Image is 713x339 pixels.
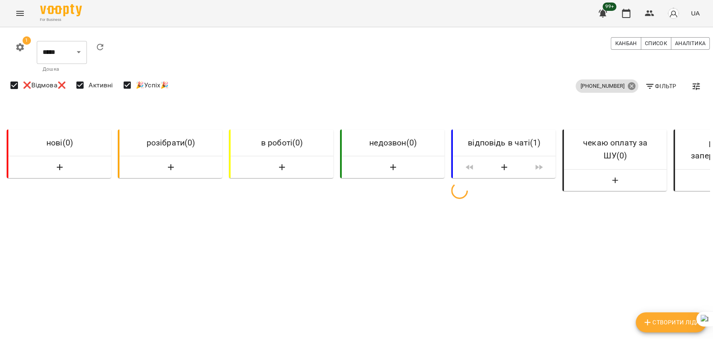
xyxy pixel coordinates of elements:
button: Фільтр [642,79,680,94]
button: Menu [10,3,30,23]
span: Фільтр [645,81,676,91]
span: 1 [23,36,31,45]
span: Канбан [615,39,637,48]
button: Створити Ліда [345,160,441,175]
button: Створити Ліда [12,160,108,175]
h6: в роботі ( 0 ) [237,136,327,149]
div: [PHONE_NUMBER] [576,79,638,93]
h6: нові ( 0 ) [15,136,104,149]
span: 99+ [603,3,617,11]
span: Пересунути лідів з колонки [525,160,552,175]
h6: чекаю оплату за ШУ ( 0 ) [571,136,660,163]
button: Аналітика [671,37,710,50]
span: Створити Ліда [642,317,700,327]
span: ❌Відмова❌ [23,80,66,90]
button: Створити Ліда [234,160,330,175]
img: avatar_s.png [667,8,679,19]
button: Створити Ліда [636,312,706,332]
button: Створити Ліда [486,160,522,175]
button: Створити Ліда [123,160,219,175]
h6: недозвон ( 0 ) [348,136,438,149]
h6: розібрати ( 0 ) [126,136,216,149]
span: Аналітика [675,39,705,48]
button: Канбан [611,37,641,50]
button: Створити Ліда [567,173,663,188]
span: Список [645,39,667,48]
button: Список [641,37,671,50]
span: [PHONE_NUMBER] [576,82,629,90]
img: Voopty Logo [40,4,82,16]
p: Дошка [43,65,81,74]
button: UA [688,5,703,21]
span: For Business [40,17,82,23]
span: Активні [89,80,113,90]
h6: відповідь в чаті ( 1 ) [459,136,549,149]
span: UA [691,9,700,18]
span: Пересунути лідів з колонки [456,160,483,175]
span: 🎉Успіх🎉 [136,80,169,90]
